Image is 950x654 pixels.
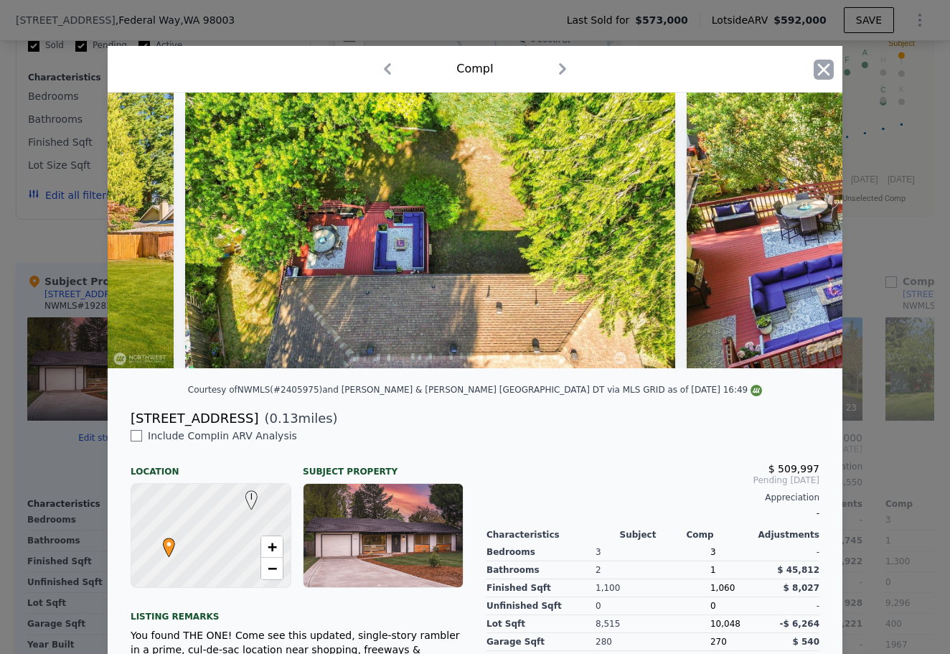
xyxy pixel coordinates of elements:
[710,583,735,593] span: 1,060
[686,529,753,541] div: Comp
[188,385,762,395] div: Courtesy of NWMLS (#2405975) and [PERSON_NAME] & [PERSON_NAME] [GEOGRAPHIC_DATA] DT via MLS GRID ...
[131,454,291,477] div: Location
[751,385,762,396] img: NWMLS Logo
[261,558,283,579] a: Zoom out
[792,637,819,647] span: $ 540
[486,579,596,597] div: Finished Sqft
[777,565,819,575] span: $ 45,812
[258,408,337,429] span: ( miles)
[596,633,710,651] div: 280
[765,543,819,561] div: -
[486,475,819,486] span: Pending [DATE]
[242,490,261,503] span: I
[596,615,710,633] div: 8,515
[261,536,283,558] a: Zoom in
[710,637,727,647] span: 270
[710,547,716,557] span: 3
[710,601,716,611] span: 0
[142,430,303,442] span: Include Comp I in ARV Analysis
[486,503,819,523] div: -
[753,529,819,541] div: Adjustments
[620,529,687,541] div: Subject
[486,615,596,633] div: Lot Sqft
[596,579,710,597] div: 1,100
[486,492,819,503] div: Appreciation
[486,633,596,651] div: Garage Sqft
[768,463,819,475] span: $ 509,997
[131,599,464,622] div: Listing remarks
[159,538,168,546] div: •
[710,619,740,629] span: 10,048
[456,60,493,78] div: Comp I
[596,561,710,579] div: 2
[765,597,819,615] div: -
[486,597,596,615] div: Unfinished Sqft
[270,411,298,426] span: 0.13
[596,597,710,615] div: 0
[486,543,596,561] div: Bedrooms
[710,561,765,579] div: 1
[486,561,596,579] div: Bathrooms
[784,583,819,593] span: $ 8,027
[780,619,819,629] span: -$ 6,264
[131,408,258,429] div: [STREET_ADDRESS]
[303,454,464,477] div: Subject Property
[486,529,620,541] div: Characteristics
[159,533,179,555] span: •
[596,543,710,561] div: 3
[268,538,277,556] span: +
[185,93,675,368] img: Property Img
[242,490,250,499] div: I
[268,559,277,577] span: −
